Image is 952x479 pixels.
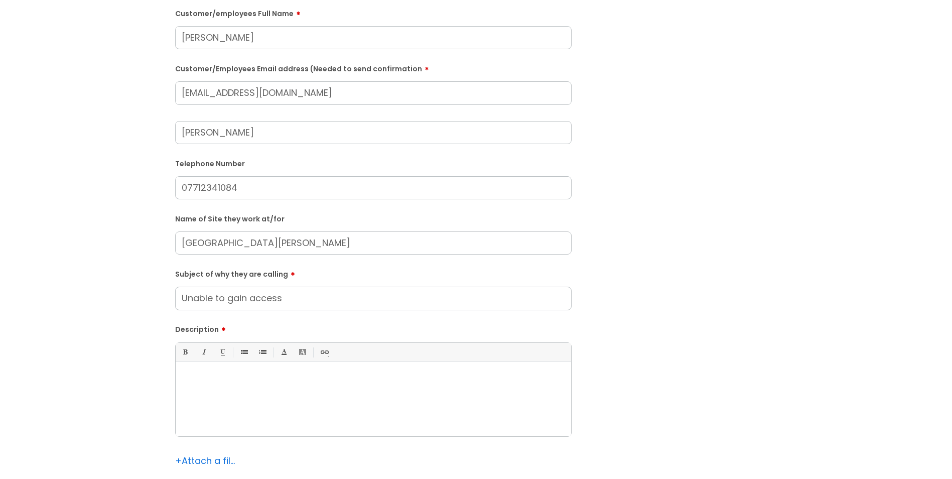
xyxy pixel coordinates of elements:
[175,81,572,104] input: Email
[175,158,572,168] label: Telephone Number
[197,346,210,358] a: Italic (Ctrl-I)
[216,346,228,358] a: Underline(Ctrl-U)
[278,346,290,358] a: Font Color
[318,346,330,358] a: Link
[256,346,268,358] a: 1. Ordered List (Ctrl-Shift-8)
[296,346,309,358] a: Back Color
[175,121,572,144] input: Your Name
[175,322,572,334] label: Description
[175,267,572,279] label: Subject of why they are calling
[179,346,191,358] a: Bold (Ctrl-B)
[175,453,235,469] div: Attach a file
[175,213,572,223] label: Name of Site they work at/for
[175,6,572,18] label: Customer/employees Full Name
[237,346,250,358] a: • Unordered List (Ctrl-Shift-7)
[175,61,572,73] label: Customer/Employees Email address (Needed to send confirmation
